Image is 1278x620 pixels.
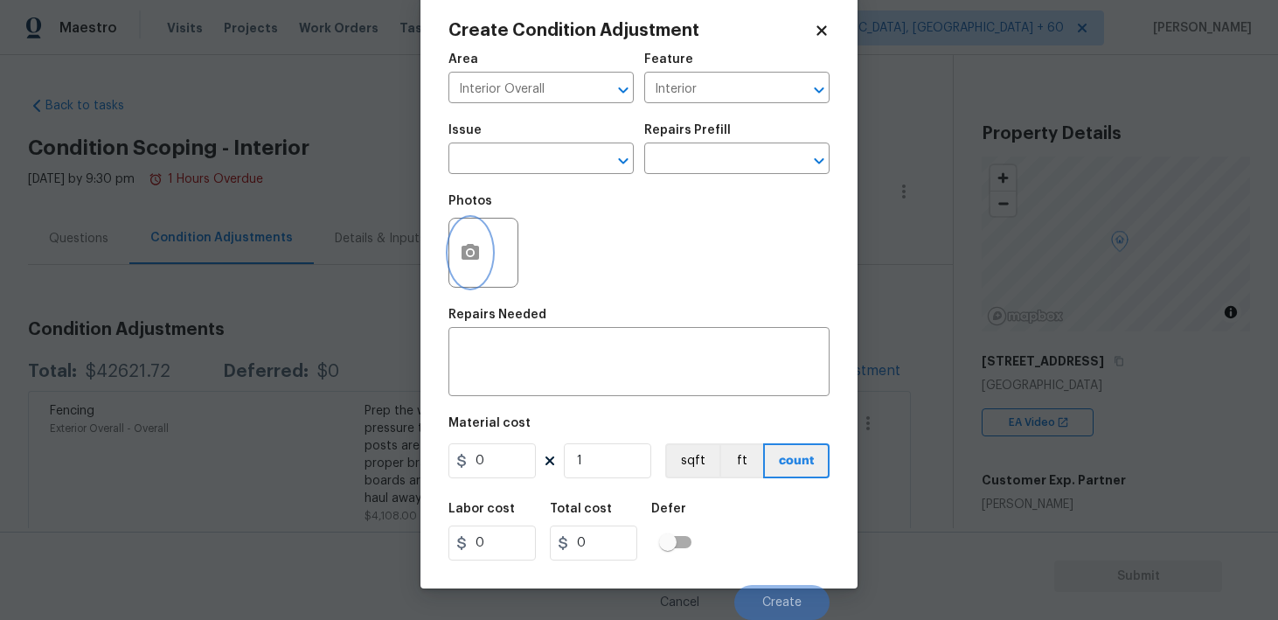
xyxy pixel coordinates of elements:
[448,503,515,515] h5: Labor cost
[632,585,727,620] button: Cancel
[448,309,546,321] h5: Repairs Needed
[660,596,699,610] span: Cancel
[611,78,636,102] button: Open
[644,53,693,66] h5: Feature
[719,443,763,478] button: ft
[762,596,802,610] span: Create
[665,443,719,478] button: sqft
[448,124,482,136] h5: Issue
[644,124,731,136] h5: Repairs Prefill
[734,585,830,620] button: Create
[807,149,831,173] button: Open
[807,78,831,102] button: Open
[448,417,531,429] h5: Material cost
[448,53,478,66] h5: Area
[550,503,612,515] h5: Total cost
[611,149,636,173] button: Open
[448,195,492,207] h5: Photos
[763,443,830,478] button: count
[448,22,814,39] h2: Create Condition Adjustment
[651,503,686,515] h5: Defer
